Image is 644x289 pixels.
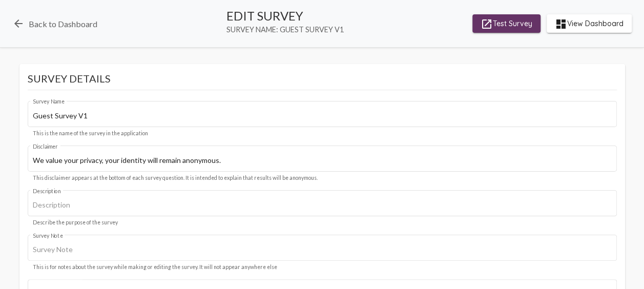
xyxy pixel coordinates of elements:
mat-icon: arrow_back [12,17,25,30]
input: Description [33,201,611,209]
button: Test Survey [472,14,541,33]
button: View Dashboard [547,14,632,33]
a: Back to Dashboard [12,17,97,30]
mat-hint: This is the name of the survey in the application [33,131,148,137]
mat-hint: This disclaimer appears at the bottom of each survey question. It is intended to explain that res... [33,175,318,181]
input: Survey Name [33,112,611,120]
input: Survey Note [33,245,611,254]
span: View Dashboard [555,14,624,33]
span: Test Survey [481,14,532,33]
mat-icon: dashboard [555,18,567,30]
span: Survey Name: Guest Survey V1 [226,25,344,34]
input: Disclaimer [33,156,611,164]
mat-card-title: Survey Details [28,72,617,90]
mat-icon: launch [481,18,493,30]
mat-hint: This is for notes about the survey while making or editing the survey. It will not appear anywher... [33,264,277,271]
div: Edit Survey [226,8,344,23]
mat-hint: Describe the purpose of the survey [33,220,118,226]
